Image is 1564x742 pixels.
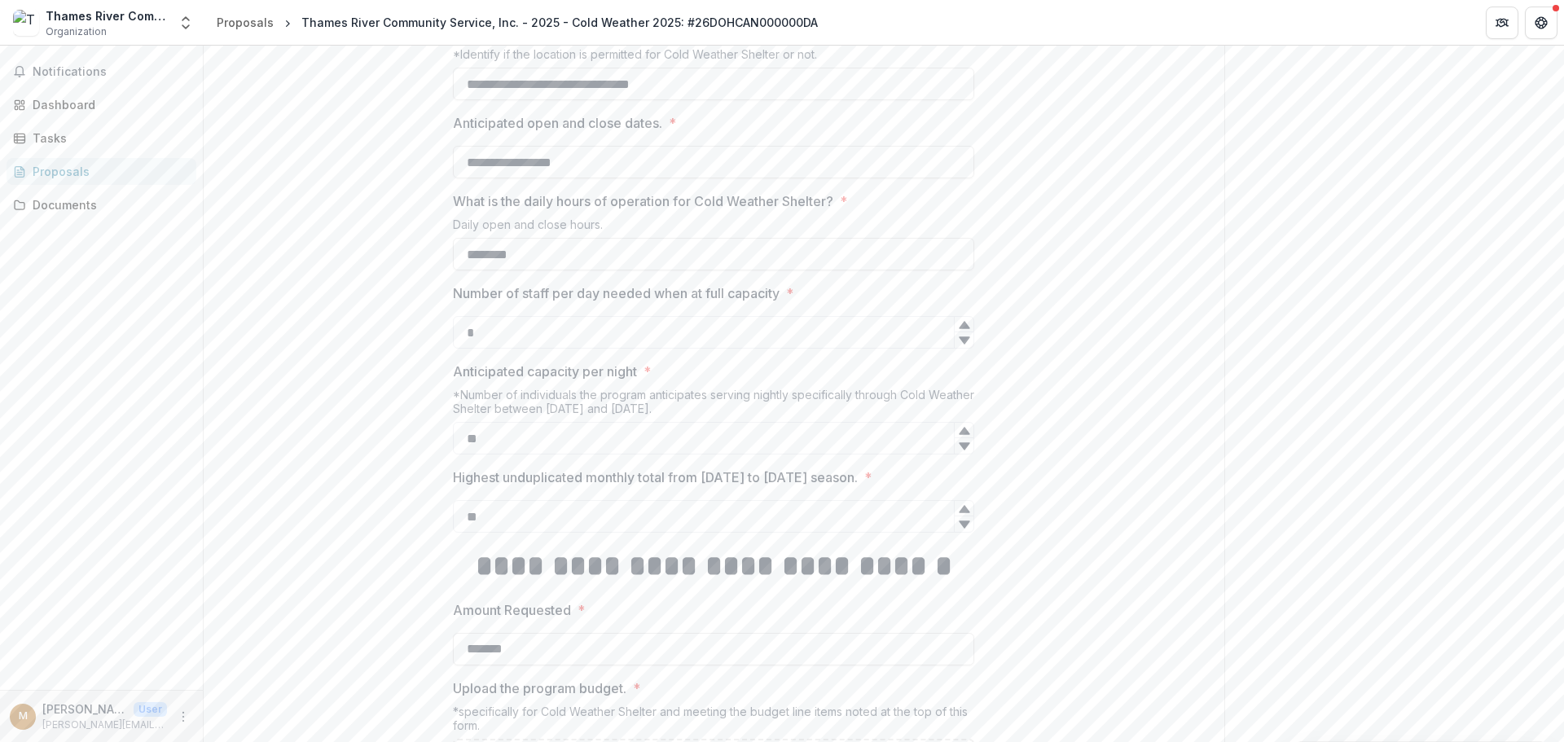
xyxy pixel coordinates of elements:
[7,59,196,85] button: Notifications
[33,196,183,213] div: Documents
[19,711,28,722] div: michaelv@trfp.org
[7,91,196,118] a: Dashboard
[453,191,833,211] p: What is the daily hours of operation for Cold Weather Shelter?
[453,47,974,68] div: *Identify if the location is permitted for Cold Weather Shelter or not.
[7,191,196,218] a: Documents
[174,707,193,727] button: More
[210,11,280,34] a: Proposals
[453,362,637,381] p: Anticipated capacity per night
[7,125,196,151] a: Tasks
[453,600,571,620] p: Amount Requested
[453,283,780,303] p: Number of staff per day needed when at full capacity
[1525,7,1557,39] button: Get Help
[7,158,196,185] a: Proposals
[174,7,197,39] button: Open entity switcher
[1486,7,1518,39] button: Partners
[217,14,274,31] div: Proposals
[453,388,974,422] div: *Number of individuals the program anticipates serving nightly specifically through Cold Weather ...
[134,702,167,717] p: User
[453,217,974,238] div: Daily open and close hours.
[453,705,974,739] div: *specifically for Cold Weather Shelter and meeting the budget line items noted at the top of this...
[33,163,183,180] div: Proposals
[453,113,662,133] p: Anticipated open and close dates.
[210,11,824,34] nav: breadcrumb
[46,7,168,24] div: Thames River Community Service, Inc.
[33,130,183,147] div: Tasks
[13,10,39,36] img: Thames River Community Service, Inc.
[46,24,107,39] span: Organization
[453,678,626,698] p: Upload the program budget.
[33,65,190,79] span: Notifications
[42,718,167,732] p: [PERSON_NAME][EMAIL_ADDRESS][DOMAIN_NAME]
[33,96,183,113] div: Dashboard
[453,468,858,487] p: Highest unduplicated monthly total from [DATE] to [DATE] season.
[42,700,127,718] p: [PERSON_NAME][EMAIL_ADDRESS][DOMAIN_NAME]
[301,14,818,31] div: Thames River Community Service, Inc. - 2025 - Cold Weather 2025: #26DOHCAN000000DA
